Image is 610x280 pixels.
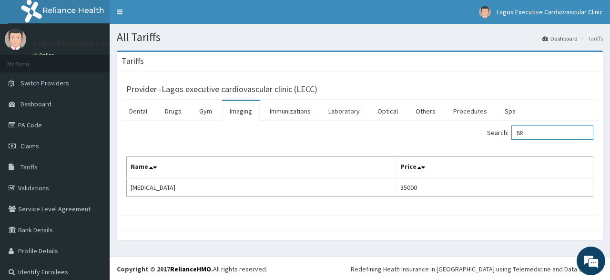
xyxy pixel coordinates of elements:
img: User Image [479,6,491,18]
a: Drugs [157,101,189,121]
h1: All Tariffs [117,31,603,43]
a: Online [33,52,56,59]
span: Switch Providers [20,79,69,87]
li: Tariffs [579,34,603,42]
span: Tariffs [20,163,38,171]
div: Minimize live chat window [156,5,179,28]
th: Price [396,157,593,179]
div: Chat with us now [50,53,160,66]
input: Search: [511,125,593,140]
a: Immunizations [262,101,318,121]
div: Redefining Heath Insurance in [GEOGRAPHIC_DATA] using Telemedicine and Data Science! [351,264,603,274]
td: 35000 [396,178,593,197]
p: Lagos Executive Cardiovascular Clinic [33,39,171,47]
span: Dashboard [20,100,51,108]
textarea: Type your message and hit 'Enter' [5,182,182,216]
a: Gym [192,101,220,121]
img: User Image [5,29,26,50]
a: Dental [122,101,155,121]
img: d_794563401_company_1708531726252_794563401 [18,48,39,72]
span: Claims [20,142,39,150]
span: Lagos Executive Cardiovascular Clinic [497,8,603,16]
a: Others [408,101,443,121]
td: [MEDICAL_DATA] [127,178,396,197]
a: Procedures [446,101,495,121]
h3: Tariffs [122,57,144,65]
label: Search: [487,125,593,140]
th: Name [127,157,396,179]
h3: Provider - Lagos executive cardiovascular clinic (LECC) [126,85,317,93]
a: RelianceHMO [170,265,211,273]
a: Imaging [222,101,260,121]
a: Dashboard [542,34,578,42]
strong: Copyright © 2017 . [117,265,213,273]
span: We're online! [55,81,132,177]
a: Laboratory [321,101,367,121]
a: Optical [370,101,406,121]
a: Spa [497,101,523,121]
